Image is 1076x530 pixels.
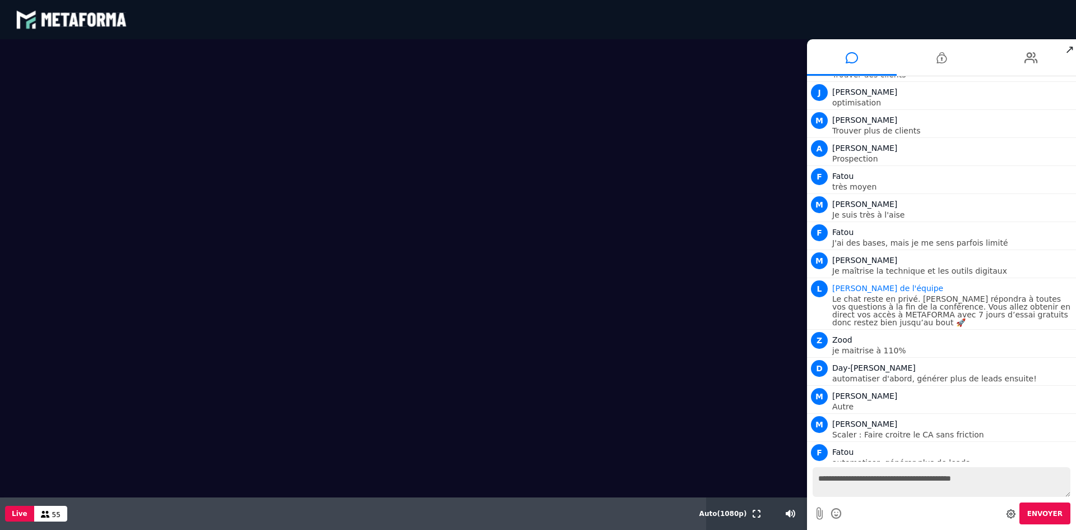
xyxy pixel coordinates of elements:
[811,444,828,461] span: F
[832,335,852,344] span: Zood
[832,284,943,293] span: Animateur
[811,112,828,129] span: M
[832,459,1073,467] p: automatiser, générer plus de leads.
[832,431,1073,439] p: Scaler : Faire croitre le CA sans friction
[1019,503,1070,524] button: Envoyer
[832,347,1073,354] p: je maitrise à 110%
[832,200,897,209] span: [PERSON_NAME]
[832,256,897,265] span: [PERSON_NAME]
[811,388,828,405] span: M
[811,416,828,433] span: M
[832,211,1073,219] p: Je suis très à l'aise
[832,183,1073,191] p: très moyen
[832,391,897,400] span: [PERSON_NAME]
[832,448,854,457] span: Fatou
[811,280,828,297] span: L
[832,155,1073,163] p: Prospection
[5,506,34,522] button: Live
[832,172,854,181] span: Fatou
[832,228,854,237] span: Fatou
[832,420,897,428] span: [PERSON_NAME]
[52,511,61,519] span: 55
[832,375,1073,382] p: automatiser d'abord, générer plus de leads ensuite!
[832,71,1073,79] p: Trouver des clients
[699,510,747,518] span: Auto ( 1080 p)
[811,84,828,101] span: J
[811,252,828,269] span: M
[1027,510,1063,518] span: Envoyer
[697,497,749,530] button: Auto(1080p)
[811,168,828,185] span: F
[832,116,897,125] span: [PERSON_NAME]
[832,267,1073,275] p: Je maîtrise la technique et les outils digitaux
[1063,39,1076,59] span: ↗
[811,332,828,349] span: Z
[811,360,828,377] span: D
[832,239,1073,247] p: J'ai des bases, mais je me sens parfois limité
[811,224,828,241] span: F
[832,99,1073,107] p: optimisation
[832,403,1073,411] p: Autre
[832,144,897,153] span: [PERSON_NAME]
[811,196,828,213] span: M
[832,87,897,96] span: [PERSON_NAME]
[811,140,828,157] span: A
[832,295,1073,326] p: Le chat reste en privé. [PERSON_NAME] répondra à toutes vos questions à la fin de la conférence. ...
[832,363,916,372] span: Day-[PERSON_NAME]
[832,127,1073,135] p: Trouver plus de clients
